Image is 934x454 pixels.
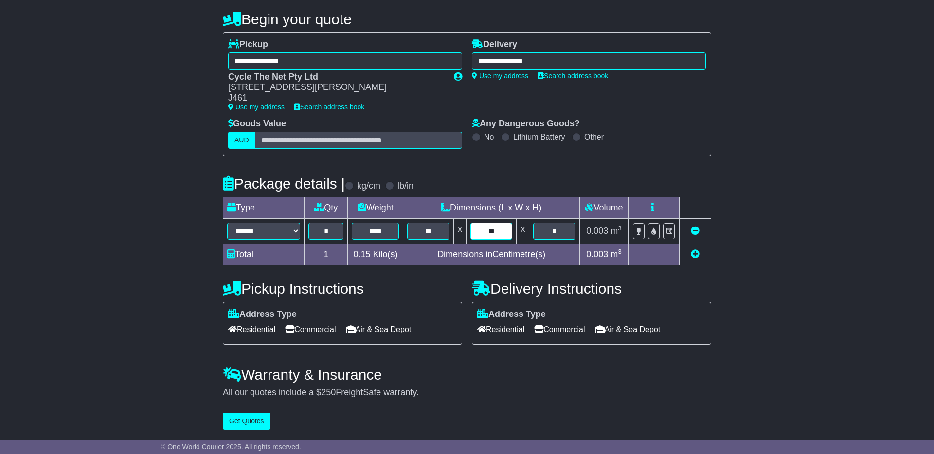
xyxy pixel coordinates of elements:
[228,309,297,320] label: Address Type
[472,72,528,80] a: Use my address
[611,226,622,236] span: m
[346,322,412,337] span: Air & Sea Depot
[691,249,700,259] a: Add new item
[397,181,413,192] label: lb/in
[403,197,580,218] td: Dimensions (L x W x H)
[223,175,345,192] h4: Package details |
[228,322,275,337] span: Residential
[586,249,608,259] span: 0.003
[618,248,622,255] sup: 3
[618,225,622,232] sup: 3
[228,119,286,129] label: Goods Value
[228,72,444,83] div: Cycle The Net Pty Ltd
[223,280,462,297] h4: Pickup Instructions
[348,244,403,265] td: Kilo(s)
[403,244,580,265] td: Dimensions in Centimetre(s)
[579,197,628,218] td: Volume
[223,244,305,265] td: Total
[513,132,565,141] label: Lithium Battery
[453,218,466,244] td: x
[305,244,348,265] td: 1
[595,322,661,337] span: Air & Sea Depot
[472,119,580,129] label: Any Dangerous Goods?
[321,387,336,397] span: 250
[223,197,305,218] td: Type
[294,103,364,111] a: Search address book
[223,387,711,398] div: All our quotes include a $ FreightSafe warranty.
[586,226,608,236] span: 0.003
[477,309,546,320] label: Address Type
[223,11,711,27] h4: Begin your quote
[584,132,604,141] label: Other
[228,82,444,93] div: [STREET_ADDRESS][PERSON_NAME]
[472,39,517,50] label: Delivery
[477,322,524,337] span: Residential
[305,197,348,218] td: Qty
[534,322,585,337] span: Commercial
[228,132,255,149] label: AUD
[691,226,700,236] a: Remove this item
[357,181,380,192] label: kg/cm
[348,197,403,218] td: Weight
[228,103,285,111] a: Use my address
[484,132,494,141] label: No
[161,443,301,451] span: © One World Courier 2025. All rights reserved.
[472,280,711,297] h4: Delivery Instructions
[353,249,370,259] span: 0.15
[223,367,711,383] h4: Warranty & Insurance
[223,413,270,430] button: Get Quotes
[285,322,336,337] span: Commercial
[611,249,622,259] span: m
[228,93,444,104] div: J461
[228,39,268,50] label: Pickup
[538,72,608,80] a: Search address book
[517,218,529,244] td: x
